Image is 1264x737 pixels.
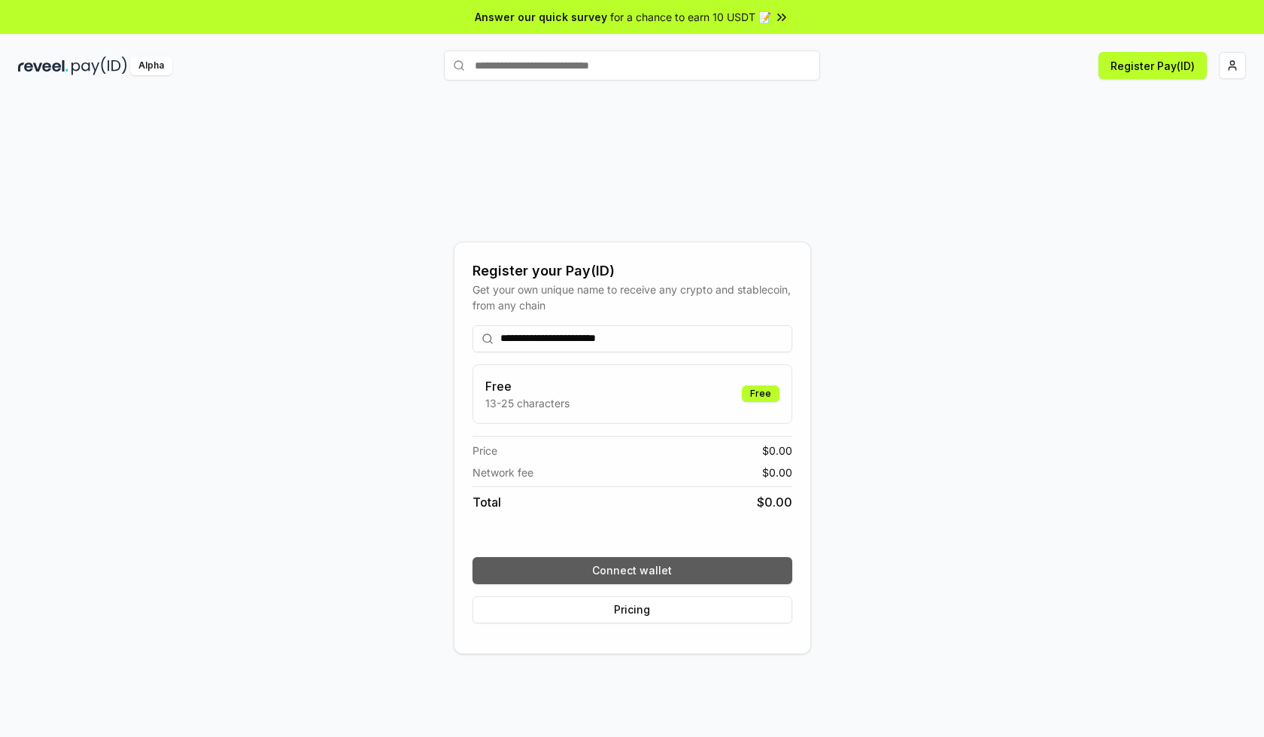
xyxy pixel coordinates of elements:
div: Free [742,385,779,402]
button: Register Pay(ID) [1098,52,1207,79]
div: Register your Pay(ID) [472,260,792,282]
span: for a chance to earn 10 USDT 📝 [610,9,771,25]
span: Total [472,493,501,511]
span: $ 0.00 [762,464,792,480]
button: Connect wallet [472,557,792,584]
span: $ 0.00 [762,443,792,458]
span: $ 0.00 [757,493,792,511]
div: Alpha [130,56,172,75]
span: Answer our quick survey [475,9,607,25]
h3: Free [485,377,570,395]
span: Price [472,443,497,458]
img: reveel_dark [18,56,68,75]
div: Get your own unique name to receive any crypto and stablecoin, from any chain [472,282,792,313]
span: Network fee [472,464,533,480]
img: pay_id [71,56,127,75]
button: Pricing [472,596,792,623]
p: 13-25 characters [485,395,570,411]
